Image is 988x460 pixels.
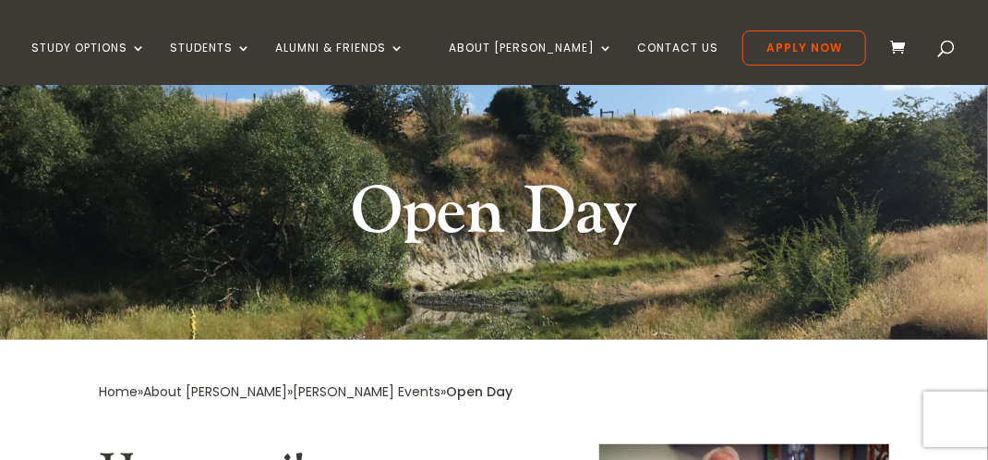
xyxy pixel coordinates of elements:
[31,42,146,85] a: Study Options
[449,42,613,85] a: About [PERSON_NAME]
[99,382,512,401] span: » » »
[637,42,718,85] a: Contact Us
[742,30,866,66] a: Apply Now
[148,169,840,265] h1: Open Day
[99,382,138,401] a: Home
[293,382,440,401] a: [PERSON_NAME] Events
[170,42,251,85] a: Students
[446,382,512,401] span: Open Day
[275,42,404,85] a: Alumni & Friends
[143,382,287,401] a: About [PERSON_NAME]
